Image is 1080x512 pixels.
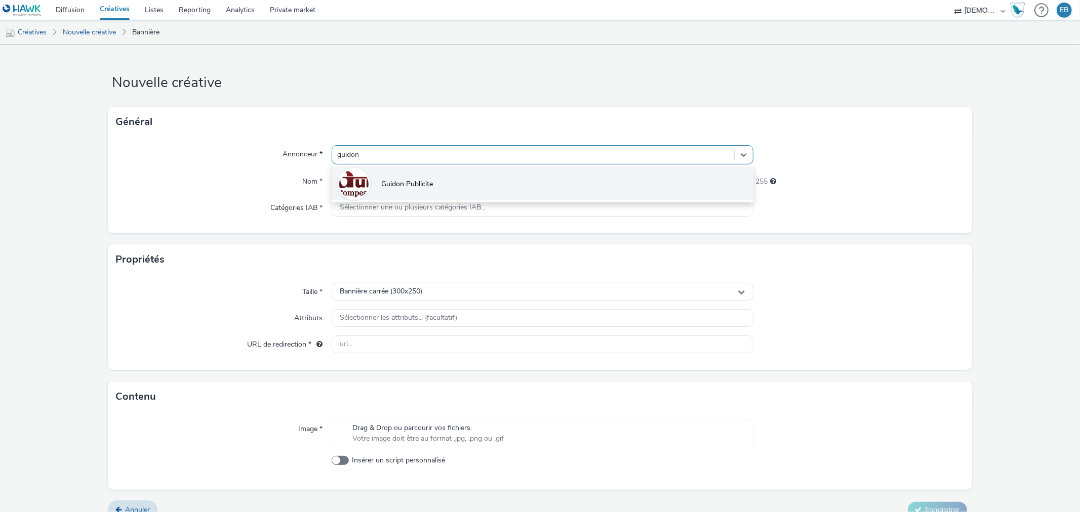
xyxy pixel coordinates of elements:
a: Bannière [127,20,165,45]
input: url... [332,335,753,353]
label: URL de redirection * [243,335,327,350]
span: Insérer un script personnalisé [352,455,445,465]
h3: Général [115,114,152,130]
h1: Nouvelle créative [108,73,972,93]
span: Guidon Publicite [381,179,433,189]
img: Hawk Academy [1010,2,1025,18]
label: Catégories IAB * [266,199,327,213]
label: Nom * [298,173,327,187]
a: Nouvelle créative [58,20,121,45]
a: Hawk Academy [1010,2,1029,18]
span: Bannière carrée (300x250) [340,287,422,296]
label: Image * [294,420,327,434]
h3: Contenu [115,389,156,404]
label: Attributs [290,309,327,323]
span: 255 [756,177,768,187]
span: Sélectionner une ou plusieurs catégories IAB... [340,203,486,212]
div: 255 caractères maximum [771,177,777,187]
h3: Propriétés [115,252,165,267]
span: Drag & Drop ou parcourir vos fichiers. [352,423,504,433]
span: Votre image doit être au format .jpg, .png ou .gif [352,434,504,444]
img: mobile [5,28,15,38]
img: Guidon Publicite [339,169,369,199]
div: EB [1060,3,1069,18]
span: Sélectionner les attributs... (facultatif) [340,314,457,322]
img: undefined Logo [3,4,42,17]
div: L'URL de redirection sera utilisée comme URL de validation avec certains SSP et ce sera l'URL de ... [311,339,323,350]
label: Annonceur * [278,145,327,159]
label: Taille * [298,283,327,297]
